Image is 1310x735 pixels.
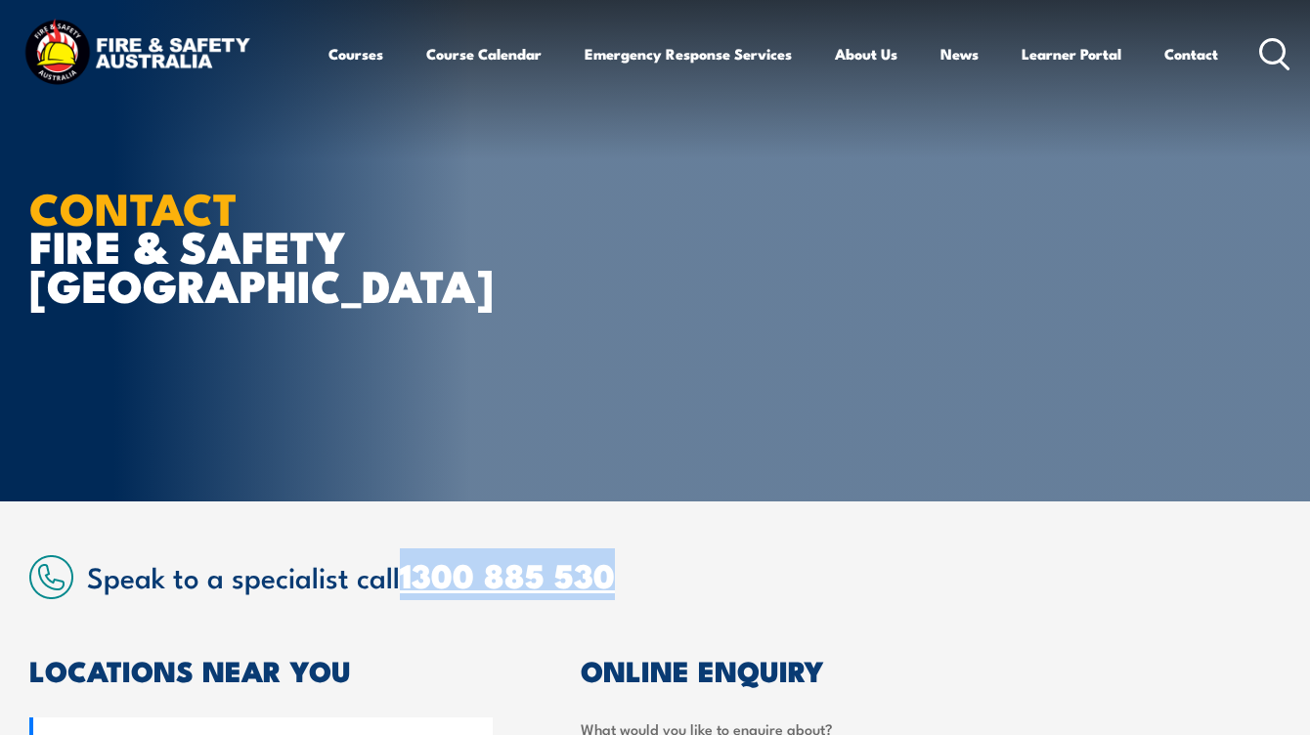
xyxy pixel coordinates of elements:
[29,657,493,682] h2: LOCATIONS NEAR YOU
[29,188,512,302] h1: FIRE & SAFETY [GEOGRAPHIC_DATA]
[835,30,897,77] a: About Us
[940,30,979,77] a: News
[400,548,615,600] a: 1300 885 530
[29,173,238,240] strong: CONTACT
[1164,30,1218,77] a: Contact
[1022,30,1121,77] a: Learner Portal
[426,30,542,77] a: Course Calendar
[581,657,1281,682] h2: ONLINE ENQUIRY
[328,30,383,77] a: Courses
[585,30,792,77] a: Emergency Response Services
[87,557,1281,593] h2: Speak to a specialist call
